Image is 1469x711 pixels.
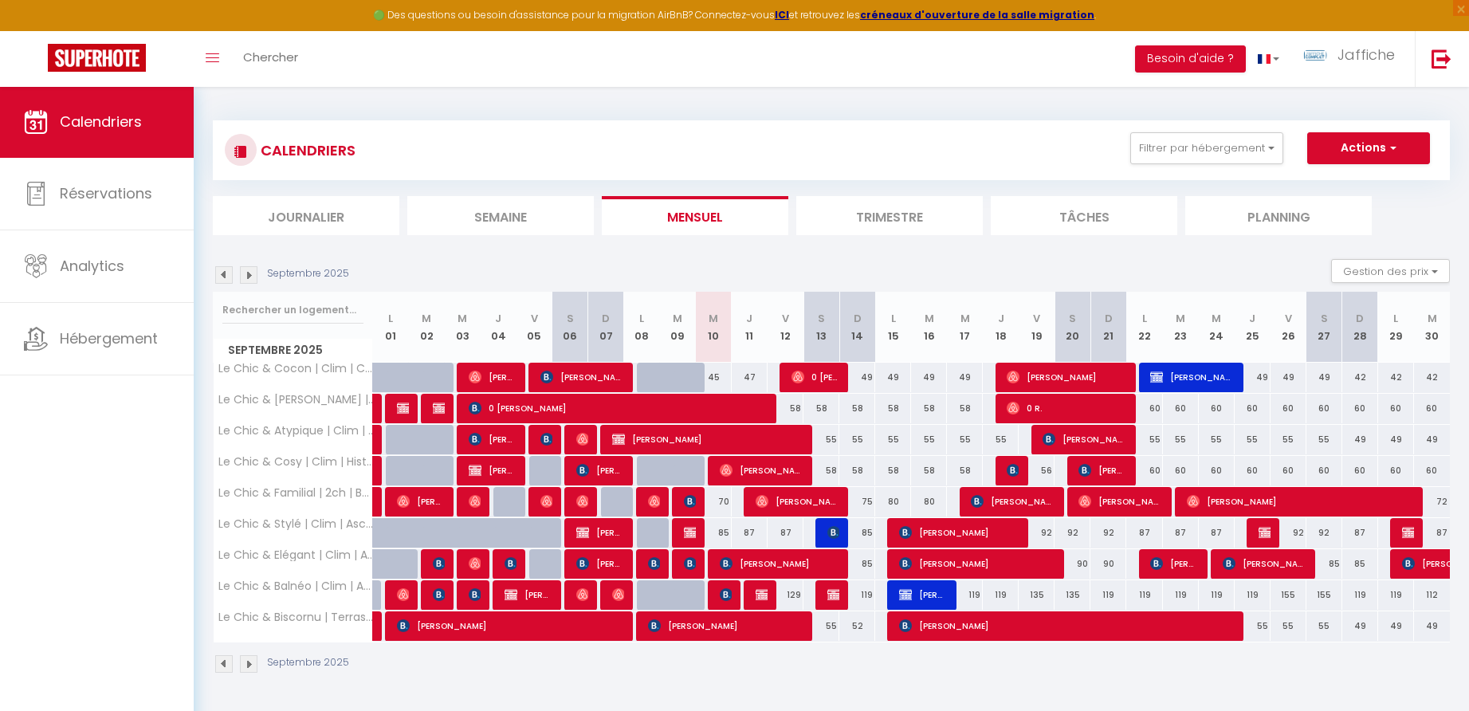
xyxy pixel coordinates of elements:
[1414,580,1450,610] div: 112
[216,611,375,623] span: Le Chic & Biscornu | Terrasse | Clim
[854,311,862,326] abbr: D
[1055,292,1090,363] th: 20
[373,292,409,363] th: 01
[216,394,375,406] span: Le Chic & [PERSON_NAME] | Clim | Historique
[1199,292,1235,363] th: 24
[1043,424,1126,454] span: [PERSON_NAME]
[720,579,732,610] span: [PERSON_NAME]
[433,393,445,423] span: [PERSON_NAME]
[1271,611,1306,641] div: 55
[796,196,983,235] li: Trimestre
[1414,394,1450,423] div: 60
[839,580,875,610] div: 119
[732,363,768,392] div: 47
[1019,292,1055,363] th: 19
[991,196,1177,235] li: Tâches
[947,456,983,485] div: 58
[648,548,660,579] span: [PERSON_NAME]
[1306,518,1342,548] div: 92
[576,548,624,579] span: [PERSON_NAME]
[602,311,610,326] abbr: D
[267,266,349,281] p: Septembre 2025
[1163,518,1199,548] div: 87
[947,363,983,392] div: 49
[1393,311,1398,326] abbr: L
[911,292,947,363] th: 16
[602,196,788,235] li: Mensuel
[839,394,875,423] div: 58
[875,456,911,485] div: 58
[1163,580,1199,610] div: 119
[1378,425,1414,454] div: 49
[1306,292,1342,363] th: 27
[1135,45,1246,73] button: Besoin d'aide ?
[1150,548,1198,579] span: [PERSON_NAME]
[531,311,538,326] abbr: V
[983,292,1019,363] th: 18
[1321,311,1328,326] abbr: S
[612,579,624,610] span: [PERSON_NAME]
[947,580,983,610] div: 119
[899,579,947,610] span: [PERSON_NAME]
[213,196,399,235] li: Journalier
[481,292,517,363] th: 04
[1306,394,1342,423] div: 60
[1163,292,1199,363] th: 23
[818,311,825,326] abbr: S
[576,424,588,454] span: [PERSON_NAME]
[673,311,682,326] abbr: M
[1090,518,1126,548] div: 92
[1356,311,1364,326] abbr: D
[803,425,839,454] div: 55
[1271,394,1306,423] div: 60
[911,425,947,454] div: 55
[684,548,696,579] span: [PERSON_NAME]
[1306,549,1342,579] div: 85
[13,6,61,54] button: Ouvrir le widget de chat LiveChat
[1249,311,1255,326] abbr: J
[1235,580,1271,610] div: 119
[1414,487,1450,517] div: 72
[1078,455,1126,485] span: [PERSON_NAME]
[775,8,789,22] a: ICI
[684,486,696,517] span: [PERSON_NAME]
[469,579,481,610] span: [PERSON_NAME]
[1007,362,1126,392] span: [PERSON_NAME]
[1271,363,1306,392] div: 49
[911,487,947,517] div: 80
[1432,49,1451,69] img: logout
[397,393,409,423] span: [PERSON_NAME]
[696,518,732,548] div: 85
[768,394,803,423] div: 58
[983,425,1019,454] div: 55
[388,311,393,326] abbr: L
[1126,518,1162,548] div: 87
[803,611,839,641] div: 55
[469,424,517,454] span: [PERSON_NAME]
[839,425,875,454] div: 55
[469,548,481,579] span: [PERSON_NAME]
[1235,363,1271,392] div: 49
[720,548,839,579] span: [PERSON_NAME]
[839,549,875,579] div: 85
[875,394,911,423] div: 58
[216,456,375,468] span: Le Chic & Cosy | Clim | Historique
[1078,486,1162,517] span: [PERSON_NAME]
[469,393,768,423] span: 0 [PERSON_NAME]
[540,362,624,392] span: [PERSON_NAME]
[1090,549,1126,579] div: 90
[60,183,152,203] span: Réservations
[1235,394,1271,423] div: 60
[839,456,875,485] div: 58
[1033,311,1040,326] abbr: V
[1414,292,1450,363] th: 30
[588,292,624,363] th: 07
[552,292,588,363] th: 06
[1306,425,1342,454] div: 55
[1342,456,1378,485] div: 60
[458,311,467,326] abbr: M
[1428,311,1437,326] abbr: M
[709,311,718,326] abbr: M
[998,311,1004,326] abbr: J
